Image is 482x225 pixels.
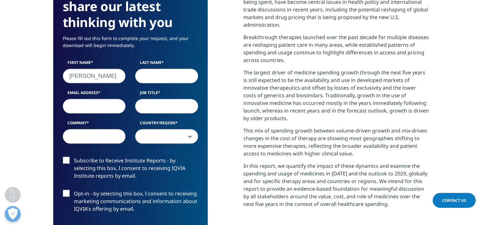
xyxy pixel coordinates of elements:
button: Open Preferences [5,206,21,222]
p: This mix of spending growth between volume-driven growth and mix-driven changes in the cost of th... [243,127,429,162]
label: Last Name [135,60,198,69]
label: Subscribe to Receive Institute Reports - by selecting this box, I consent to receiving IQVIA Inst... [63,157,198,183]
p: In this report, we quantify the impact of these dynamics and examine the spending and usage of me... [243,162,429,213]
span: Contact Us [442,198,466,203]
p: Breakthrough therapies launched over the past decade for multiple diseases are reshaping patient ... [243,33,429,69]
label: First Name [63,60,126,69]
label: Job Title [135,90,198,99]
label: Country/Region [135,120,198,129]
label: Email Address [63,90,126,99]
label: Opt-in - by selecting this box, I consent to receiving marketing communications and information a... [63,190,198,216]
p: The largest driver of medicine spending growth through the next five years is still expected to b... [243,69,429,127]
p: Please fill out this form to complete your request, and your download will begin immediately. [63,35,198,54]
label: Company [63,120,126,129]
a: Contact Us [433,193,476,208]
